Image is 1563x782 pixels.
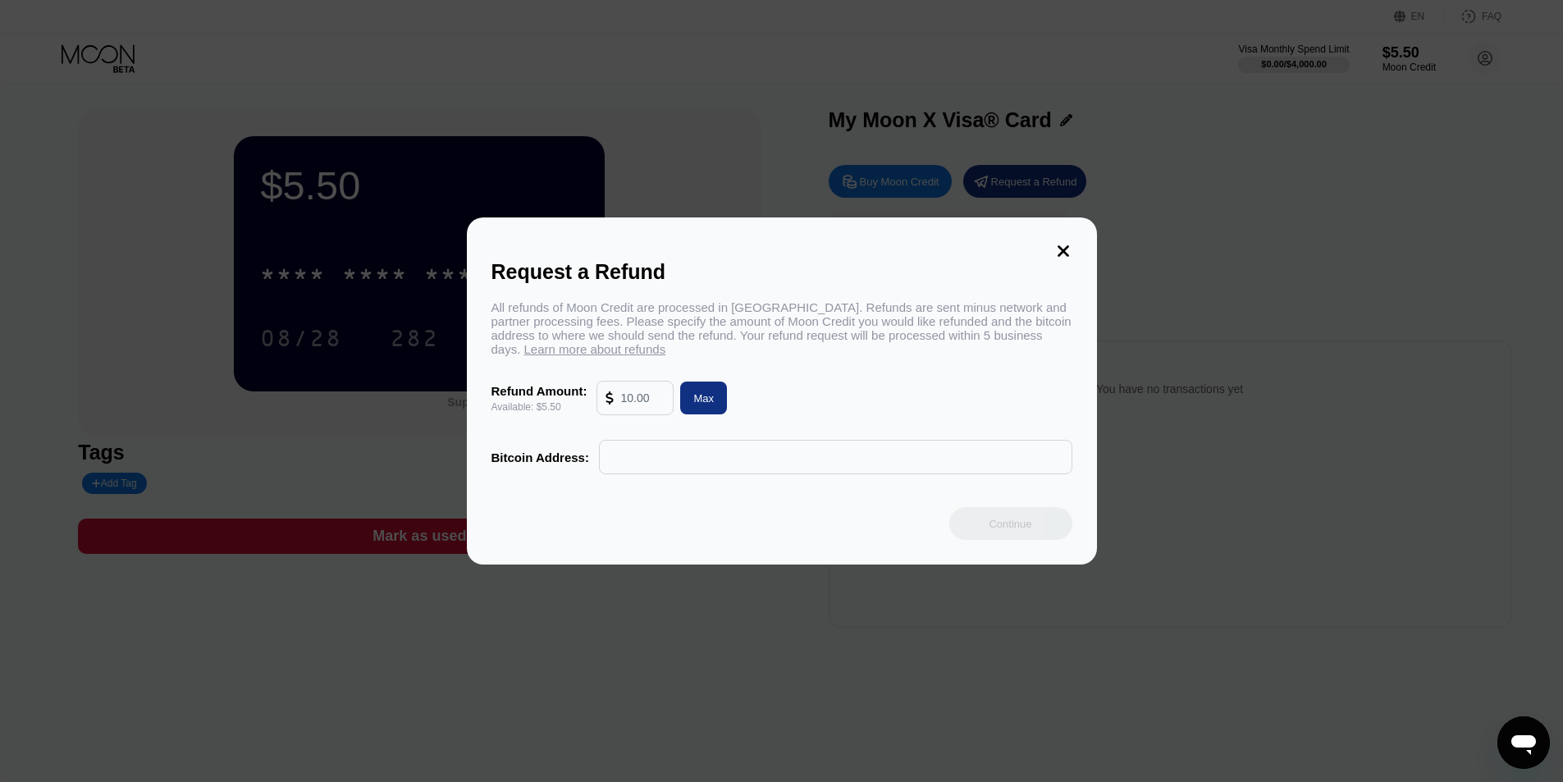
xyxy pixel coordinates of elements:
[620,382,665,414] input: 10.00
[693,391,714,405] div: Max
[491,260,1072,284] div: Request a Refund
[491,401,587,413] div: Available: $5.50
[491,300,1072,356] div: All refunds of Moon Credit are processed in [GEOGRAPHIC_DATA]. Refunds are sent minus network and...
[491,450,589,464] div: Bitcoin Address:
[674,382,727,414] div: Max
[1497,716,1550,769] iframe: Button to launch messaging window, conversation in progress
[524,342,666,356] span: Learn more about refunds
[491,384,587,398] div: Refund Amount:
